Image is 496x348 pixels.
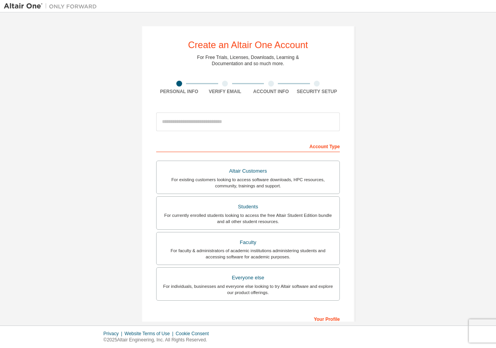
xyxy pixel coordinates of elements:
div: Privacy [103,331,124,337]
div: Website Terms of Use [124,331,176,337]
div: For existing customers looking to access software downloads, HPC resources, community, trainings ... [161,177,335,189]
div: Everyone else [161,272,335,283]
div: For faculty & administrators of academic institutions administering students and accessing softwa... [161,248,335,260]
img: Altair One [4,2,101,10]
div: Personal Info [156,88,202,95]
div: For Free Trials, Licenses, Downloads, Learning & Documentation and so much more. [197,54,299,67]
div: Faculty [161,237,335,248]
div: Cookie Consent [176,331,213,337]
p: © 2025 Altair Engineering, Inc. All Rights Reserved. [103,337,214,343]
div: For individuals, businesses and everyone else looking to try Altair software and explore our prod... [161,283,335,296]
div: Create an Altair One Account [188,40,308,50]
div: Students [161,201,335,212]
div: Security Setup [294,88,340,95]
div: Your Profile [156,312,340,325]
div: For currently enrolled students looking to access the free Altair Student Edition bundle and all ... [161,212,335,225]
div: Altair Customers [161,166,335,177]
div: Account Info [248,88,294,95]
div: Verify Email [202,88,248,95]
div: Account Type [156,140,340,152]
